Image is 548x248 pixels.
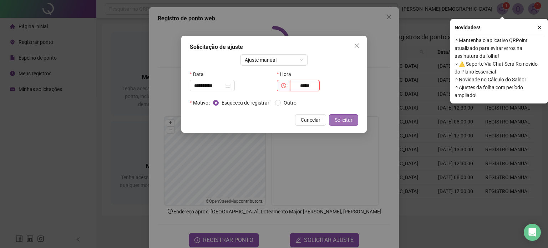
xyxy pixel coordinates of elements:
span: Outro [281,99,299,107]
div: Open Intercom Messenger [524,224,541,241]
span: Ajuste manual [245,55,304,65]
button: Solicitar [329,114,358,126]
span: close [354,43,360,49]
label: Motivo [190,97,213,108]
span: ⚬ Novidade no Cálculo do Saldo! [455,76,544,83]
span: Esqueceu de registrar [219,99,272,107]
span: clock-circle [281,83,286,88]
span: ⚬ ⚠️ Suporte Via Chat Será Removido do Plano Essencial [455,60,544,76]
button: Close [351,40,362,51]
button: Cancelar [295,114,326,126]
span: ⚬ Mantenha o aplicativo QRPoint atualizado para evitar erros na assinatura da folha! [455,36,544,60]
span: close [537,25,542,30]
div: Solicitação de ajuste [190,43,358,51]
label: Data [190,69,208,80]
label: Hora [277,69,296,80]
span: Cancelar [301,116,320,124]
span: Novidades ! [455,24,480,31]
span: ⚬ Ajustes da folha com período ampliado! [455,83,544,99]
span: Solicitar [335,116,352,124]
